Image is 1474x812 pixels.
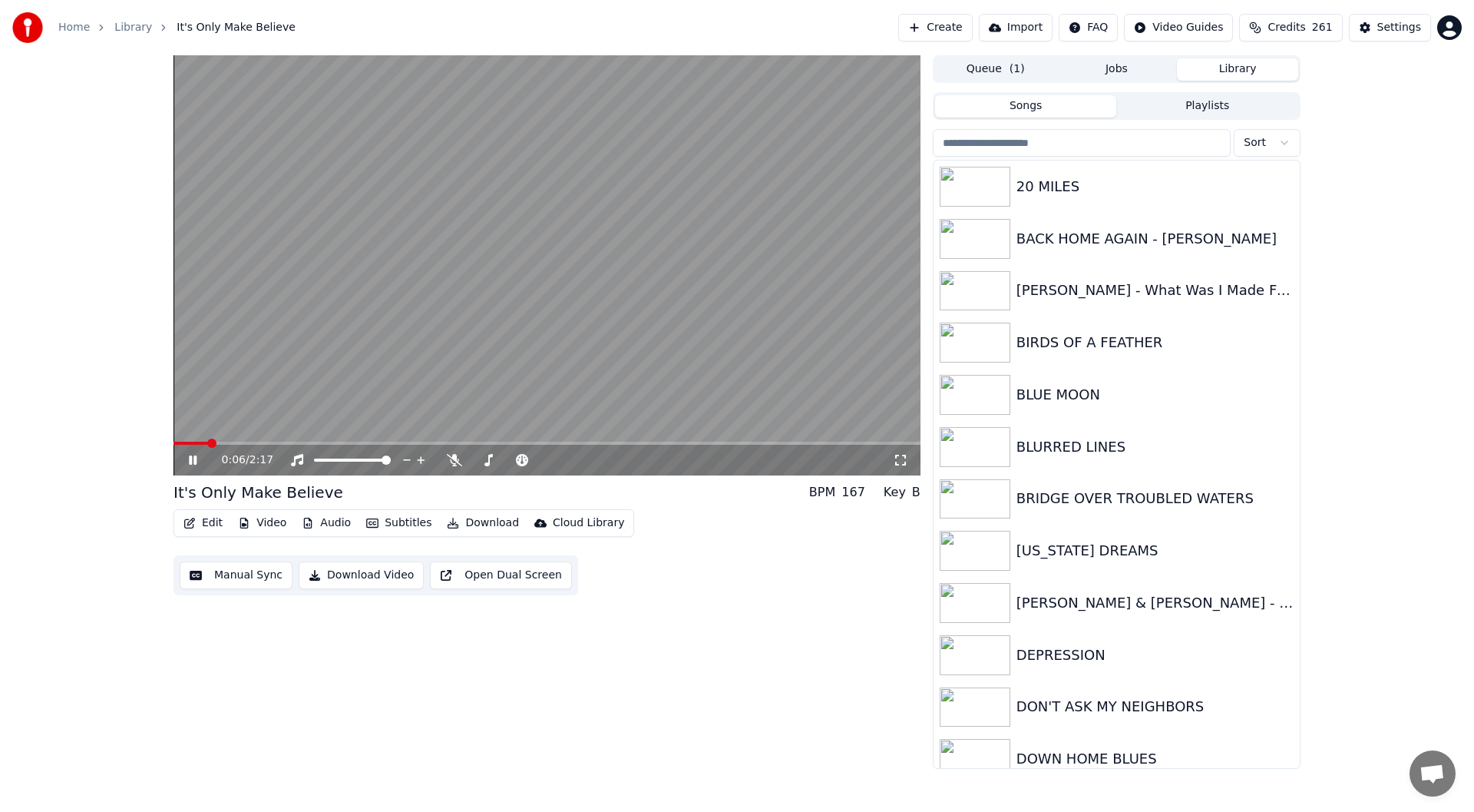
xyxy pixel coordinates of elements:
[12,12,43,43] img: youka
[174,482,343,503] div: It's Only Make Believe
[58,20,90,35] a: Home
[809,483,835,502] div: BPM
[1016,748,1294,770] div: DOWN HOME BLUES
[1410,751,1456,797] a: Open chat
[1016,228,1294,250] div: BACK HOME AGAIN - [PERSON_NAME]
[1010,61,1025,77] span: ( 1 )
[58,20,296,35] nav: breadcrumb
[360,512,438,534] button: Subtitles
[1124,14,1233,41] button: Video Guides
[898,14,973,41] button: Create
[296,512,357,534] button: Audio
[1244,135,1266,151] span: Sort
[1177,58,1298,81] button: Library
[1349,14,1431,41] button: Settings
[441,512,525,534] button: Download
[935,58,1056,81] button: Queue
[1016,540,1294,562] div: [US_STATE] DREAMS
[232,512,292,534] button: Video
[1016,488,1294,509] div: BRIDGE OVER TROUBLED WATERS
[1267,20,1305,35] span: Credits
[553,515,624,531] div: Cloud Library
[299,562,424,589] button: Download Video
[180,562,292,589] button: Manual Sync
[114,20,152,35] a: Library
[222,452,246,468] span: 0:06
[1016,436,1294,458] div: BLURRED LINES
[935,95,1117,118] button: Songs
[1377,20,1421,35] div: Settings
[884,483,906,502] div: Key
[1016,332,1294,353] div: BIRDS OF A FEATHER
[1016,384,1294,406] div: BLUE MOON
[1016,176,1294,197] div: 20 MILES
[1239,14,1342,41] button: Credits261
[222,452,259,468] div: /
[250,452,273,468] span: 2:17
[1116,95,1298,118] button: Playlists
[1312,20,1333,35] span: 261
[1016,645,1294,666] div: DEPRESSION
[177,20,296,35] span: It's Only Make Believe
[1016,592,1294,614] div: [PERSON_NAME] & [PERSON_NAME] - I'm Good
[430,562,572,589] button: Open Dual Screen
[1016,696,1294,718] div: DON'T ASK MY NEIGHBORS
[841,483,865,502] div: 167
[979,14,1053,41] button: Import
[177,512,229,534] button: Edit
[1056,58,1178,81] button: Jobs
[1059,14,1118,41] button: FAQ
[912,483,920,502] div: B
[1016,280,1294,301] div: [PERSON_NAME] - What Was I Made For?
